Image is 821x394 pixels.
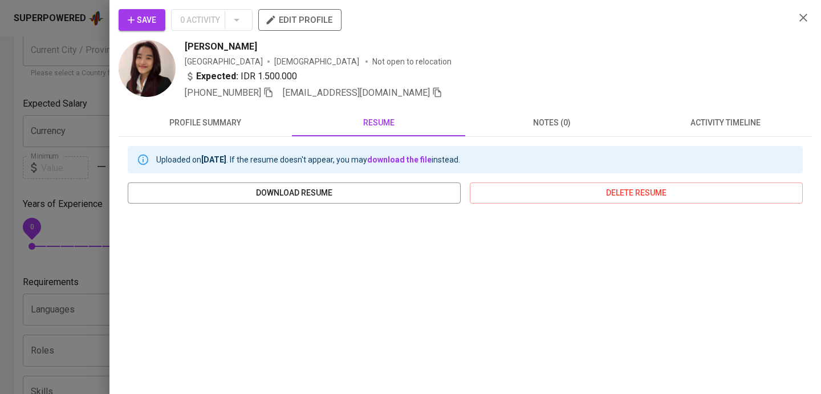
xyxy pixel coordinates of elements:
button: download resume [128,182,461,204]
button: Save [119,9,165,31]
span: profile summary [125,116,285,130]
div: IDR 1.500.000 [185,70,297,83]
a: edit profile [258,15,342,24]
p: Not open to relocation [372,56,452,67]
button: delete resume [470,182,803,204]
span: activity timeline [645,116,805,130]
span: delete resume [479,186,794,200]
span: download resume [137,186,452,200]
span: Save [128,13,156,27]
button: edit profile [258,9,342,31]
b: [DATE] [201,155,226,164]
div: Uploaded on . If the resume doesn't appear, you may instead. [156,149,460,170]
span: edit profile [267,13,332,27]
div: [GEOGRAPHIC_DATA] [185,56,263,67]
b: Expected: [196,70,238,83]
span: resume [299,116,458,130]
span: [EMAIL_ADDRESS][DOMAIN_NAME] [283,87,430,98]
span: [PHONE_NUMBER] [185,87,261,98]
span: [PERSON_NAME] [185,40,257,54]
a: download the file [367,155,432,164]
span: notes (0) [472,116,632,130]
img: 8577953118b0ad7c72dc2c0b92cc3eb8.jpg [119,40,176,97]
span: [DEMOGRAPHIC_DATA] [274,56,361,67]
